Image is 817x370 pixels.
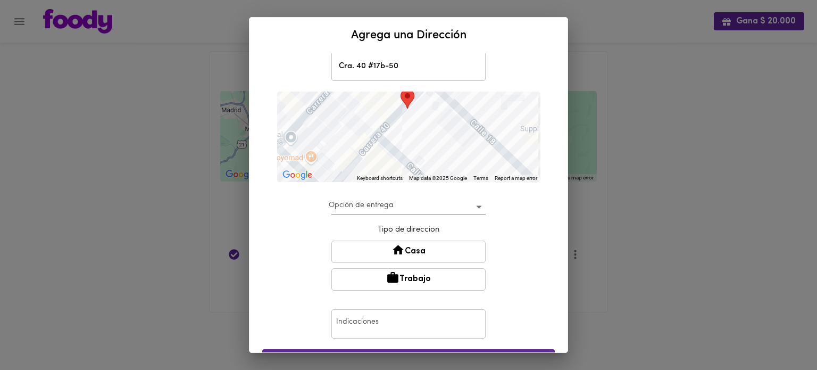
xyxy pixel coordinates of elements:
input: Dejar en recepción del 7mo piso [331,309,486,339]
img: Google [280,168,315,182]
iframe: Messagebird Livechat Widget [755,308,806,359]
button: Trabajo [331,268,486,291]
a: Report a map error [495,175,537,181]
button: Keyboard shortcuts [357,175,403,182]
label: Opción de entrega [329,200,394,211]
input: Incluye oficina, apto, piso, etc. [331,52,486,81]
span: Map data ©2025 Google [409,175,467,181]
div: Tu dirección [401,89,414,109]
a: Open this area in Google Maps (opens a new window) [280,168,315,182]
h2: Agrega una Dirección [262,26,555,45]
a: Terms [473,175,488,181]
button: Casa [331,241,486,263]
div: ​ [331,199,486,215]
p: Tipo de direccion [331,224,486,235]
